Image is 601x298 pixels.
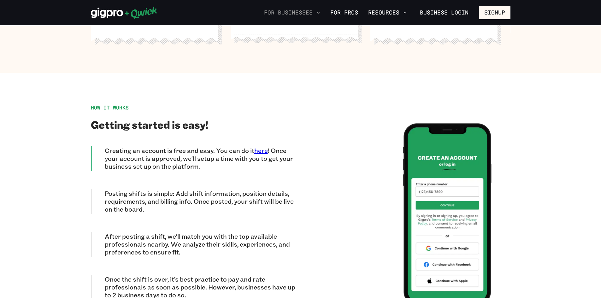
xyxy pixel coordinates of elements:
[105,190,301,213] p: Posting shifts is simple: Add shift information, position details, requirements, and billing info...
[254,146,268,155] a: here
[415,6,474,19] a: Business Login
[91,104,301,111] div: HOW IT WORKS
[366,7,410,18] button: Resources
[105,232,301,256] p: After posting a shift, we'll match you with the top available professionals nearby. We analyze th...
[479,6,510,19] button: Signup
[91,146,301,171] div: Creating an account is free and easy. You can do ithere! Once your account is approved, we'll set...
[105,147,301,170] p: Creating an account is free and easy. You can do it ! Once your account is approved, we'll setup ...
[91,232,301,257] div: After posting a shift, we'll match you with the top available professionals nearby. We analyze th...
[91,189,301,214] div: Posting shifts is simple: Add shift information, position details, requirements, and billing info...
[328,7,361,18] a: For Pros
[91,118,301,131] h2: Getting started is easy!
[262,7,323,18] button: For Businesses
